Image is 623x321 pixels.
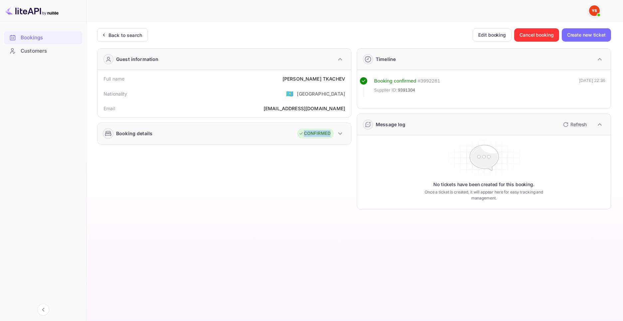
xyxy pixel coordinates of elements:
[514,28,559,42] button: Cancel booking
[579,77,605,97] div: [DATE] 22:36
[416,189,552,201] p: Once a ticket is created, it will appear here for easy tracking and management.
[376,121,406,128] div: Message log
[116,56,159,63] div: Guest information
[376,56,396,63] div: Timeline
[104,105,115,112] div: Email
[108,32,142,39] div: Back to search
[4,45,82,57] a: Customers
[570,121,587,128] p: Refresh
[418,77,440,85] div: # 3992281
[589,5,600,16] img: Yandex Support
[5,5,59,16] img: LiteAPI logo
[562,28,611,42] button: Create new ticket
[398,87,415,94] span: 9391304
[104,90,127,97] div: Nationality
[473,28,512,42] button: Edit booking
[116,130,152,137] div: Booking details
[4,31,82,44] a: Bookings
[374,87,397,94] span: Supplier ID:
[283,75,345,82] div: [PERSON_NAME] TKACHEV
[104,75,124,82] div: Full name
[374,77,416,85] div: Booking confirmed
[299,130,330,137] div: CONFIRMED
[21,34,79,42] div: Bookings
[4,45,82,58] div: Customers
[37,304,49,316] button: Collapse navigation
[559,119,589,130] button: Refresh
[264,105,345,112] div: [EMAIL_ADDRESS][DOMAIN_NAME]
[297,90,345,97] div: [GEOGRAPHIC_DATA]
[286,88,294,100] span: United States
[433,181,534,188] p: No tickets have been created for this booking.
[21,47,79,55] div: Customers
